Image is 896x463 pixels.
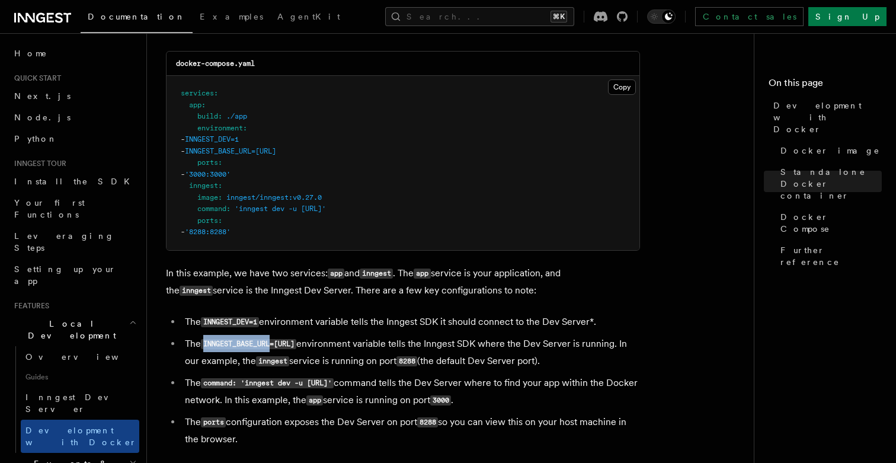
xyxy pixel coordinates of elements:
span: - [181,228,185,236]
span: : [218,181,222,190]
a: AgentKit [270,4,347,32]
a: Overview [21,346,139,368]
span: Docker image [780,145,880,157]
span: Node.js [14,113,71,122]
span: Features [9,301,49,311]
button: Toggle dark mode [647,9,676,24]
span: inngest [189,181,218,190]
a: Install the SDK [9,171,139,192]
button: Search...⌘K [385,7,574,26]
kbd: ⌘K [551,11,567,23]
span: Install the SDK [14,177,137,186]
code: app [306,395,323,405]
code: INNGEST_BASE_URL=[URL] [201,339,296,349]
span: - [181,170,185,178]
p: In this example, we have two services: and . The service is your application, and the service is ... [166,265,640,299]
a: Examples [193,4,270,32]
span: Leveraging Steps [14,231,114,253]
a: Further reference [776,240,882,273]
span: : [214,89,218,97]
span: : [218,216,222,225]
span: Examples [200,12,263,21]
span: ports [197,158,218,167]
span: Next.js [14,91,71,101]
button: Copy [608,79,636,95]
code: inngest [180,286,213,296]
span: : [218,193,222,202]
code: ports [201,417,226,427]
li: The environment variable tells the Inngest SDK it should connect to the Dev Server*. [181,314,640,331]
span: - [181,147,185,155]
span: Inngest tour [9,159,66,168]
code: docker-compose.yaml [176,59,255,68]
span: Quick start [9,74,61,83]
li: The command tells the Dev Server where to find your app within the Docker network. In this exampl... [181,375,640,409]
span: : [218,158,222,167]
span: : [201,101,206,109]
span: app [189,101,201,109]
span: - [181,135,185,143]
span: '8288:8288' [185,228,231,236]
span: AgentKit [277,12,340,21]
span: Standalone Docker container [780,166,882,202]
span: : [243,124,247,132]
span: Inngest Dev Server [25,392,127,414]
span: Development with Docker [773,100,882,135]
li: The configuration exposes the Dev Server on port so you can view this on your host machine in the... [181,414,640,448]
span: : [218,112,222,120]
a: Next.js [9,85,139,107]
span: INNGEST_BASE_URL=[URL] [185,147,276,155]
a: Docker image [776,140,882,161]
span: build [197,112,218,120]
h4: On this page [769,76,882,95]
span: Further reference [780,244,882,268]
a: Leveraging Steps [9,225,139,258]
span: Documentation [88,12,185,21]
a: Documentation [81,4,193,33]
span: Setting up your app [14,264,116,286]
code: command: 'inngest dev -u [URL]' [201,378,334,388]
span: : [226,205,231,213]
span: Guides [21,368,139,387]
code: 8288 [396,356,417,366]
span: '3000:3000' [185,170,231,178]
span: ports [197,216,218,225]
span: Python [14,134,57,143]
code: 8288 [417,417,438,427]
a: Development with Docker [21,420,139,453]
div: Local Development [9,346,139,453]
a: Python [9,128,139,149]
a: Contact sales [695,7,804,26]
code: 3000 [430,395,451,405]
span: Overview [25,352,148,362]
span: image [197,193,218,202]
span: ./app [226,112,247,120]
a: Setting up your app [9,258,139,292]
a: Docker Compose [776,206,882,240]
span: inngest/inngest:v0.27.0 [226,193,322,202]
span: Local Development [9,318,129,341]
a: Your first Functions [9,192,139,225]
code: inngest [256,356,289,366]
a: Home [9,43,139,64]
code: app [414,269,430,279]
span: Your first Functions [14,198,85,219]
span: INNGEST_DEV=1 [185,135,239,143]
span: 'inngest dev -u [URL]' [235,205,326,213]
code: app [328,269,344,279]
span: environment [197,124,243,132]
span: Development with Docker [25,426,137,447]
a: Inngest Dev Server [21,387,139,420]
span: command [197,205,226,213]
a: Standalone Docker container [776,161,882,206]
button: Local Development [9,313,139,346]
code: inngest [360,269,393,279]
li: The environment variable tells the Inngest SDK where the Dev Server is running. In our example, t... [181,336,640,370]
a: Sign Up [808,7,887,26]
span: Home [14,47,47,59]
a: Development with Docker [769,95,882,140]
code: INNGEST_DEV=1 [201,317,259,327]
span: Docker Compose [780,211,882,235]
a: Node.js [9,107,139,128]
span: services [181,89,214,97]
